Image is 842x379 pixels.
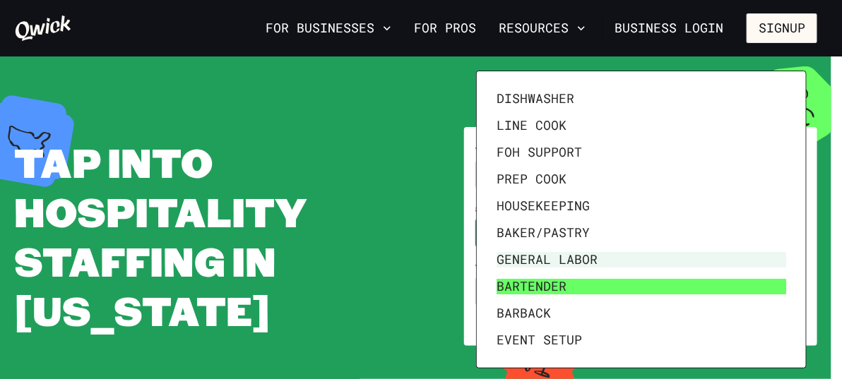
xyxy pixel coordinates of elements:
li: Housekeeping [491,193,792,219]
li: Prep Cook [491,166,792,193]
li: FOH Support [491,139,792,166]
li: Event Setup [491,327,792,354]
li: Line Cook [491,112,792,139]
li: General Labor [491,246,792,273]
li: Baker/Pastry [491,219,792,246]
li: Barback [491,300,792,327]
li: Bartender [491,273,792,300]
li: Dishwasher [491,85,792,112]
